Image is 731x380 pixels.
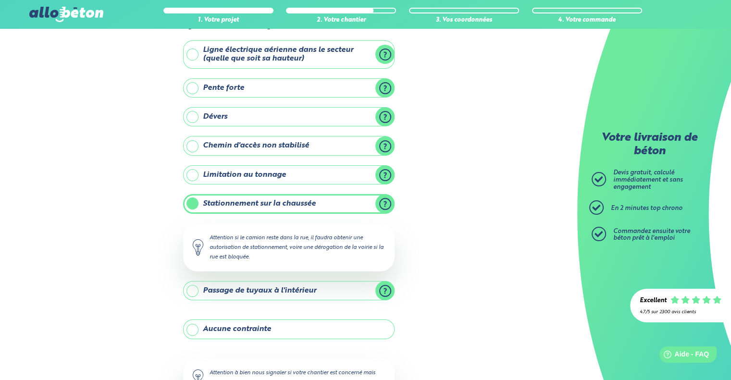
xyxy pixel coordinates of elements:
div: Attention si le camion reste dans la rue, il faudra obtenir une autorisation de stationnement, vo... [183,223,395,271]
label: Stationnement sur la chaussée [183,194,395,213]
label: Chemin d'accès non stabilisé [183,136,395,155]
div: 1. Votre projet [163,17,273,24]
label: Pente forte [183,78,395,98]
iframe: Help widget launcher [645,343,720,369]
div: 4. Votre commande [532,17,642,24]
img: allobéton [29,7,103,22]
div: 3. Vos coordonnées [409,17,519,24]
div: 2. Votre chantier [286,17,396,24]
label: Passage de tuyaux à l'intérieur [183,281,395,300]
label: Dévers [183,107,395,126]
label: Ligne électrique aérienne dans le secteur (quelle que soit sa hauteur) [183,40,395,69]
label: Aucune contrainte [183,319,395,339]
label: Limitation au tonnage [183,165,395,184]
